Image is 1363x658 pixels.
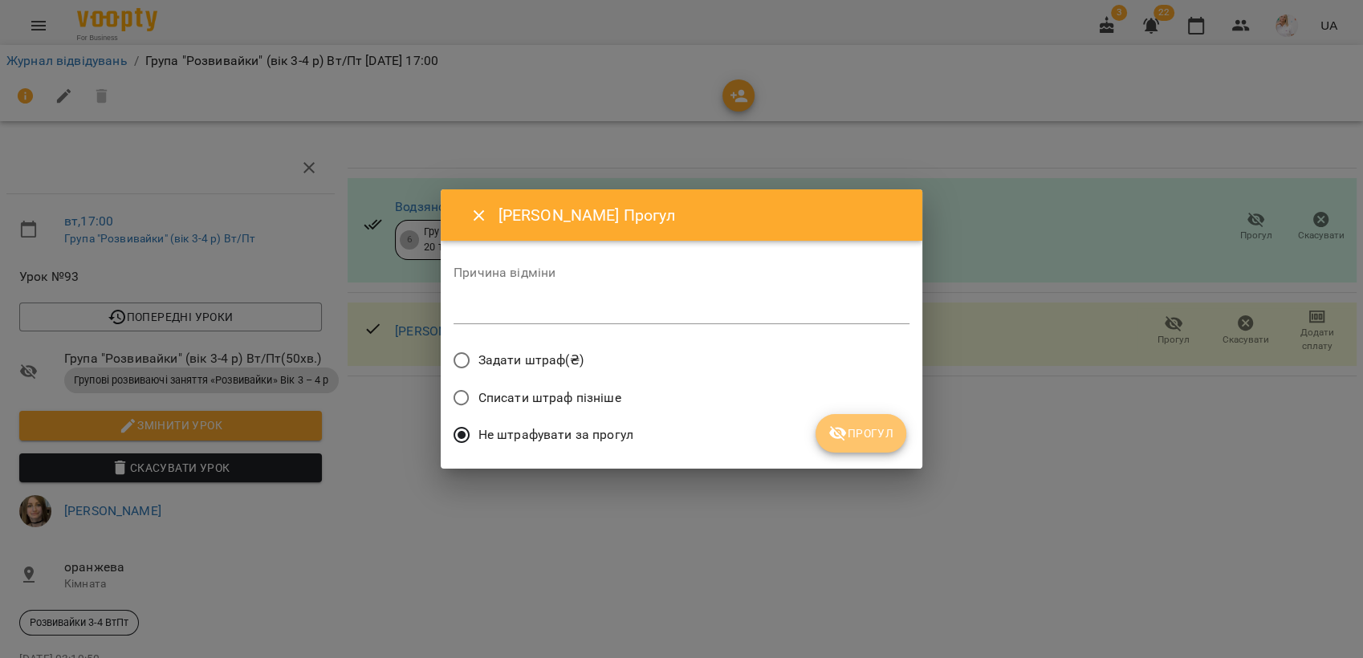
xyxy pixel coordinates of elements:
button: Close [460,197,498,235]
span: Списати штраф пізніше [478,388,621,408]
span: Задати штраф(₴) [478,351,584,370]
h6: [PERSON_NAME] Прогул [498,203,903,228]
label: Причина відміни [454,266,909,279]
button: Прогул [816,414,906,453]
span: Не штрафувати за прогул [478,425,633,445]
span: Прогул [828,424,893,443]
